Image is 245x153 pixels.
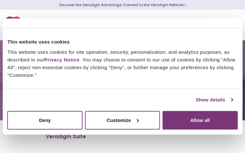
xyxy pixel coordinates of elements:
[7,48,238,79] div: This website uses cookies for site operation, security, personalization, and analytics purposes, ...
[196,96,233,104] a: Show details
[184,2,186,7] span: Learn More
[7,38,238,46] div: This website uses cookies
[226,17,235,33] button: Toggle Navigation Menu
[59,2,186,7] a: Discover the Veradigm Advantage: Connect to the Veradigm NetworkLearn More
[46,133,86,140] a: Veradigm Suite
[85,111,160,129] button: Customize
[5,14,82,36] img: Veradigm logo
[7,111,83,129] button: Deny
[44,57,79,62] a: Privacy Notice
[162,111,238,129] button: Allow all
